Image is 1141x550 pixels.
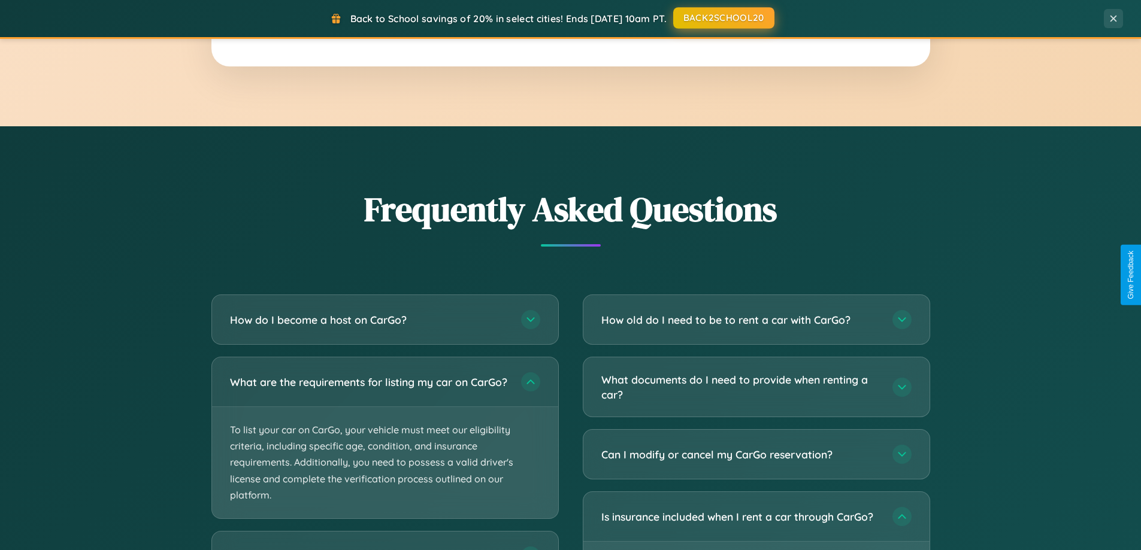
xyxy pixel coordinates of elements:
[212,407,558,518] p: To list your car on CarGo, your vehicle must meet our eligibility criteria, including specific ag...
[601,509,880,524] h3: Is insurance included when I rent a car through CarGo?
[601,372,880,402] h3: What documents do I need to provide when renting a car?
[601,447,880,462] h3: Can I modify or cancel my CarGo reservation?
[230,312,509,327] h3: How do I become a host on CarGo?
[230,375,509,390] h3: What are the requirements for listing my car on CarGo?
[211,186,930,232] h2: Frequently Asked Questions
[673,7,774,29] button: BACK2SCHOOL20
[1127,251,1135,299] div: Give Feedback
[601,312,880,327] h3: How old do I need to be to rent a car with CarGo?
[350,13,667,25] span: Back to School savings of 20% in select cities! Ends [DATE] 10am PT.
